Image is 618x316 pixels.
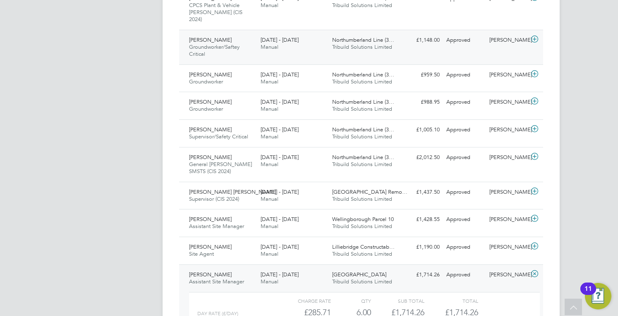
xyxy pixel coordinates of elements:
div: [PERSON_NAME] [486,33,529,47]
div: [PERSON_NAME] [486,68,529,82]
span: Tribuild Solutions Limited [332,161,392,168]
div: Approved [443,68,486,82]
span: Assistant Site Manager [189,278,244,285]
div: [PERSON_NAME] [486,240,529,254]
span: [DATE] - [DATE] [261,154,299,161]
span: Northumberland Line (3… [332,71,394,78]
span: Northumberland Line (3… [332,126,394,133]
span: Manual [261,43,278,50]
span: [DATE] - [DATE] [261,188,299,195]
span: Manual [261,78,278,85]
div: QTY [331,296,371,306]
span: [PERSON_NAME] [189,36,232,43]
span: [DATE] - [DATE] [261,71,299,78]
span: Supervisor (CIS 2024) [189,195,239,202]
span: Wellingborough Parcel 10 [332,216,394,223]
span: Tribuild Solutions Limited [332,278,392,285]
span: [PERSON_NAME] [189,126,232,133]
span: Site Agent [189,250,214,257]
div: £959.50 [400,68,443,82]
span: Manual [261,105,278,112]
span: Manual [261,223,278,230]
span: [DATE] - [DATE] [261,243,299,250]
span: [PERSON_NAME] [189,243,232,250]
div: Approved [443,240,486,254]
span: [PERSON_NAME] [189,154,232,161]
span: Tribuild Solutions Limited [332,105,392,112]
div: [PERSON_NAME] [486,95,529,109]
div: [PERSON_NAME] [486,185,529,199]
span: [PERSON_NAME] [189,216,232,223]
span: Tribuild Solutions Limited [332,223,392,230]
div: £1,148.00 [400,33,443,47]
span: [DATE] - [DATE] [261,216,299,223]
span: [GEOGRAPHIC_DATA] Remo… [332,188,407,195]
div: £988.95 [400,95,443,109]
div: [PERSON_NAME] [486,213,529,226]
span: Manual [261,250,278,257]
span: Tribuild Solutions Limited [332,78,392,85]
div: Approved [443,33,486,47]
div: Approved [443,151,486,164]
span: [PERSON_NAME] [189,271,232,278]
span: Manual [261,133,278,140]
div: Approved [443,268,486,282]
div: [PERSON_NAME] [486,151,529,164]
div: Approved [443,95,486,109]
span: Groundworker [189,105,223,112]
span: Manual [261,161,278,168]
span: General [PERSON_NAME] SMSTS (CIS 2024) [189,161,252,175]
span: Tribuild Solutions Limited [332,250,392,257]
span: [PERSON_NAME] [189,71,232,78]
span: Manual [261,2,278,9]
span: Groundworker/Saftey Critical [189,43,240,57]
div: £1,714.26 [400,268,443,282]
span: [DATE] - [DATE] [261,36,299,43]
span: [GEOGRAPHIC_DATA] [332,271,386,278]
div: Total [424,296,478,306]
span: Assistant Site Manager [189,223,244,230]
div: Approved [443,213,486,226]
div: £1,190.00 [400,240,443,254]
span: Lilliebridge Constructab… [332,243,395,250]
span: Tribuild Solutions Limited [332,133,392,140]
span: Northumberland Line (3… [332,98,394,105]
span: [DATE] - [DATE] [261,271,299,278]
span: [PERSON_NAME] [PERSON_NAME] [189,188,276,195]
span: Tribuild Solutions Limited [332,43,392,50]
div: Sub Total [371,296,424,306]
span: Groundworker [189,78,223,85]
span: CPCS Plant & Vehicle [PERSON_NAME] (CIS 2024) [189,2,242,23]
span: Manual [261,195,278,202]
div: Approved [443,123,486,137]
div: £1,428.55 [400,213,443,226]
div: £1,437.50 [400,185,443,199]
div: 11 [584,289,592,299]
span: Tribuild Solutions Limited [332,195,392,202]
span: Northumberland Line (3… [332,36,394,43]
div: £2,012.50 [400,151,443,164]
span: [DATE] - [DATE] [261,126,299,133]
span: Northumberland Line (3… [332,154,394,161]
div: [PERSON_NAME] [486,123,529,137]
span: [DATE] - [DATE] [261,98,299,105]
span: Supervisor/Safety Critical [189,133,248,140]
div: £1,005.10 [400,123,443,137]
span: Tribuild Solutions Limited [332,2,392,9]
button: Open Resource Center, 11 new notifications [585,283,611,309]
div: Approved [443,185,486,199]
span: [PERSON_NAME] [189,98,232,105]
div: Charge rate [278,296,331,306]
div: [PERSON_NAME] [486,268,529,282]
span: Manual [261,278,278,285]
